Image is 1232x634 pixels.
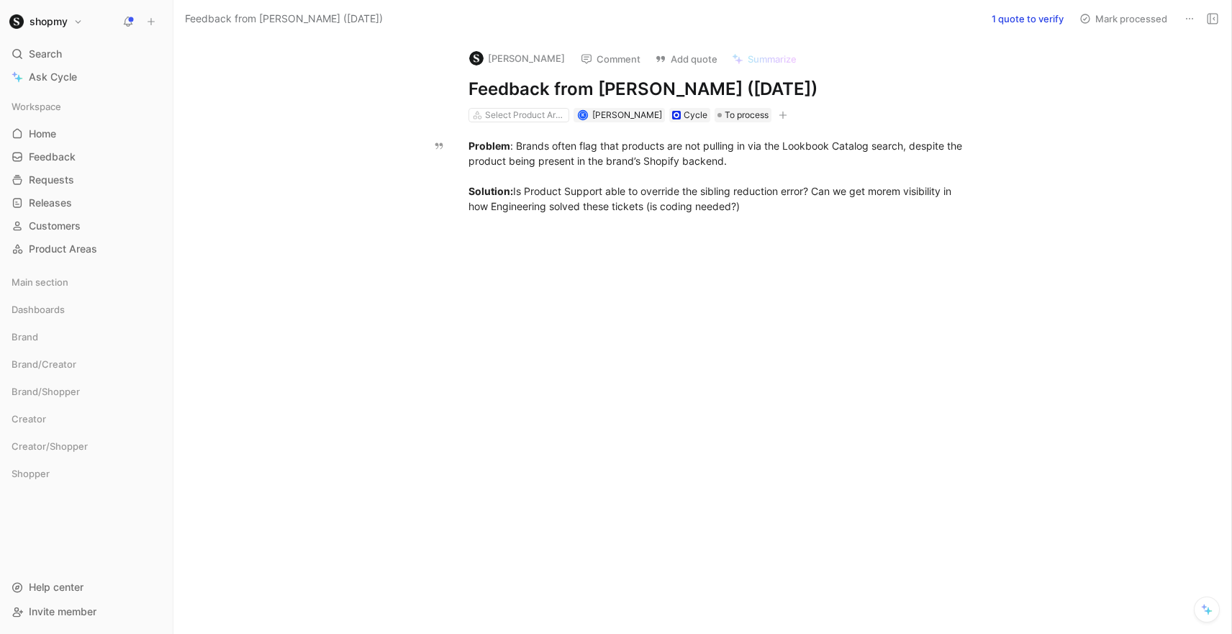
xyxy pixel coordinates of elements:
strong: Problem [468,140,510,152]
div: Workspace [6,96,167,117]
div: Main section [6,271,167,297]
button: 1 quote to verify [985,9,1070,29]
span: Workspace [12,99,61,114]
div: : Brands often flag that products are not pulling in via the Lookbook Catalog search, despite the... [468,138,966,214]
span: To process [725,108,769,122]
div: Shopper [6,463,167,484]
button: logo[PERSON_NAME] [463,47,571,69]
div: Creator [6,408,167,434]
div: Main section [6,271,167,293]
div: Shopper [6,463,167,489]
span: Requests [29,173,74,187]
img: logo [469,51,484,65]
span: Dashboards [12,302,65,317]
div: Dashboards [6,299,167,325]
span: Creator/Shopper [12,439,88,453]
span: Brand/Shopper [12,384,80,399]
span: Brand [12,330,38,344]
div: Select Product Areas [485,108,566,122]
button: Comment [574,49,647,69]
span: Releases [29,196,72,210]
span: Invite member [29,605,96,617]
span: Shopper [12,466,50,481]
div: Brand [6,326,167,348]
h1: Feedback from [PERSON_NAME] ([DATE]) [468,78,966,101]
div: Dashboards [6,299,167,320]
div: Cycle [684,108,707,122]
button: Summarize [725,49,803,69]
button: Add quote [648,49,724,69]
a: Home [6,123,167,145]
div: Creator/Shopper [6,435,167,461]
a: Ask Cycle [6,66,167,88]
a: Product Areas [6,238,167,260]
a: Requests [6,169,167,191]
span: Brand/Creator [12,357,76,371]
span: Customers [29,219,81,233]
div: Invite member [6,601,167,622]
span: Main section [12,275,68,289]
span: [PERSON_NAME] [592,109,662,120]
a: Customers [6,215,167,237]
h1: shopmy [30,15,68,28]
div: Help center [6,576,167,598]
span: Ask Cycle [29,68,77,86]
div: Brand/Shopper [6,381,167,402]
span: Home [29,127,56,141]
span: Help center [29,581,83,593]
button: Mark processed [1073,9,1174,29]
span: Search [29,45,62,63]
a: Releases [6,192,167,214]
a: Feedback [6,146,167,168]
span: Feedback from [PERSON_NAME] ([DATE]) [185,10,383,27]
div: Creator/Shopper [6,435,167,457]
div: Brand/Creator [6,353,167,379]
span: Summarize [748,53,797,65]
div: To process [715,108,771,122]
div: Brand/Creator [6,353,167,375]
span: Feedback [29,150,76,164]
strong: Solution: [468,185,513,197]
img: shopmy [9,14,24,29]
span: Creator [12,412,46,426]
div: K [579,112,586,119]
span: Product Areas [29,242,97,256]
div: Brand [6,326,167,352]
div: Brand/Shopper [6,381,167,407]
button: shopmyshopmy [6,12,86,32]
div: Creator [6,408,167,430]
div: Search [6,43,167,65]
